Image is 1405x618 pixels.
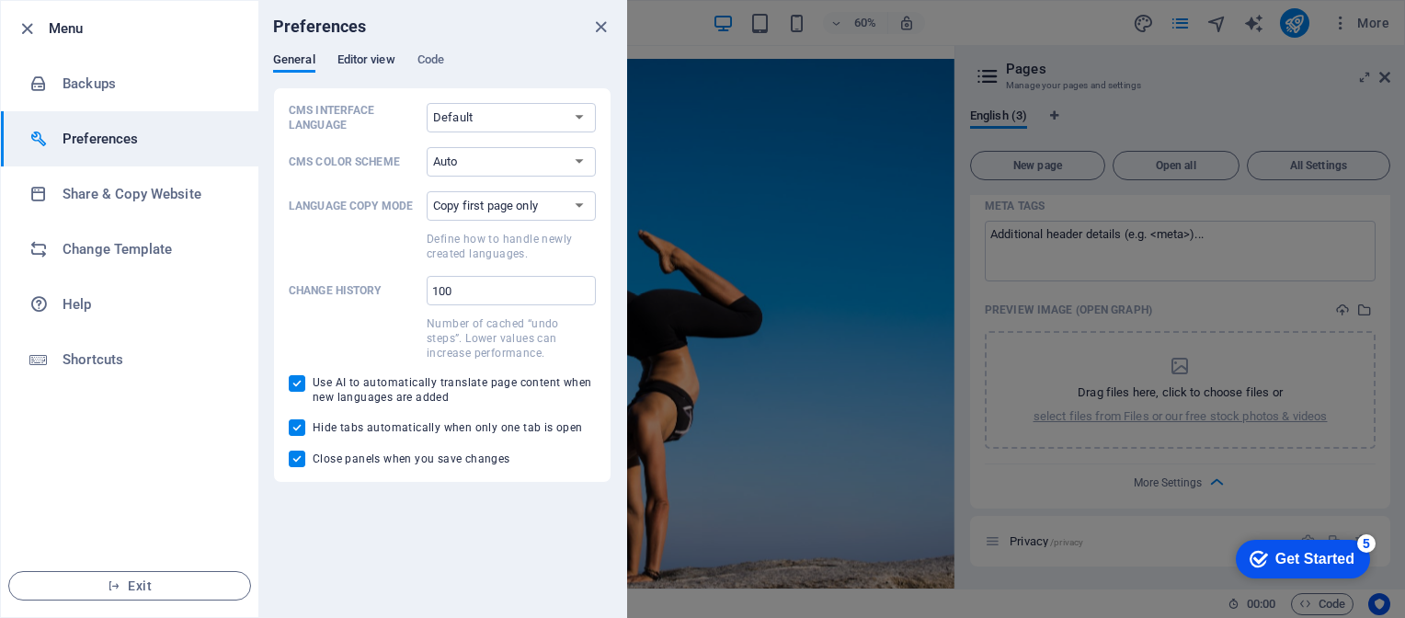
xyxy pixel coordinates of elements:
[63,349,233,371] h6: Shortcuts
[63,183,233,205] h6: Share & Copy Website
[427,232,596,261] p: Define how to handle newly created languages.
[24,578,235,593] span: Exit
[417,49,444,74] span: Code
[54,20,133,37] div: Get Started
[289,283,419,298] p: Change history
[427,276,596,305] input: Change historyNumber of cached “undo steps”. Lower values can increase performance.
[427,191,596,221] select: Language Copy ModeDefine how to handle newly created languages.
[273,49,315,74] span: General
[313,452,510,466] span: Close panels when you save changes
[63,128,233,150] h6: Preferences
[589,16,611,38] button: close
[63,73,233,95] h6: Backups
[15,9,149,48] div: Get Started 5 items remaining, 0% complete
[49,17,244,40] h6: Menu
[63,293,233,315] h6: Help
[289,199,419,213] p: Language Copy Mode
[273,52,611,87] div: Preferences
[136,4,154,22] div: 5
[289,103,419,132] p: CMS Interface Language
[427,316,596,360] p: Number of cached “undo steps”. Lower values can increase performance.
[289,154,419,169] p: CMS Color Scheme
[273,16,367,38] h6: Preferences
[8,571,251,601] button: Exit
[313,420,583,435] span: Hide tabs automatically when only one tab is open
[63,238,233,260] h6: Change Template
[1,277,258,332] a: Help
[427,147,596,177] select: CMS Color Scheme
[337,49,395,74] span: Editor view
[427,103,596,132] select: CMS Interface Language
[313,375,596,405] span: Use AI to automatically translate page content when new languages are added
